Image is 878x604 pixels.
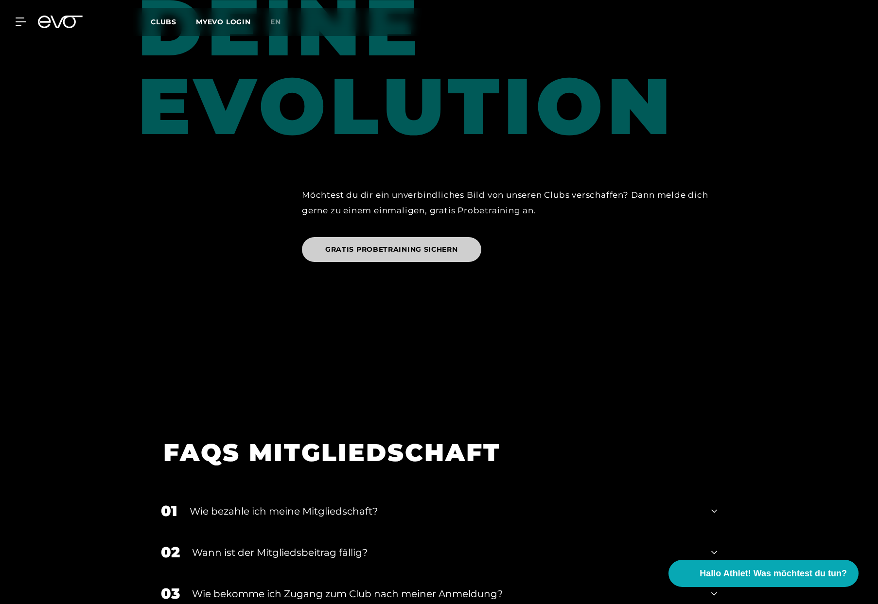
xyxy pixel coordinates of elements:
[668,560,859,587] button: Hallo Athlet! Was möchtest du tun?
[190,504,699,518] div: Wie bezahle ich meine Mitgliedschaft?
[151,17,196,26] a: Clubs
[302,230,485,269] a: GRATIS PROBETRAINING SICHERN
[302,187,727,219] div: Möchtest du dir ein unverbindliches Bild von unseren Clubs verschaffen? Dann melde dich gerne zu ...
[192,587,699,601] div: Wie bekomme ich Zugang zum Club nach meiner Anmeldung?
[151,17,176,26] span: Clubs
[163,437,702,468] h1: FAQS MITGLIEDSCHAFT
[325,244,458,255] span: GRATIS PROBETRAINING SICHERN
[270,17,281,26] span: en
[161,500,177,522] div: 01
[196,17,251,26] a: MYEVO LOGIN
[192,545,699,560] div: Wann ist der Mitgliedsbeitrag fällig?
[270,17,293,28] a: en
[700,567,847,580] span: Hallo Athlet! Was möchtest du tun?
[161,541,180,563] div: 02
